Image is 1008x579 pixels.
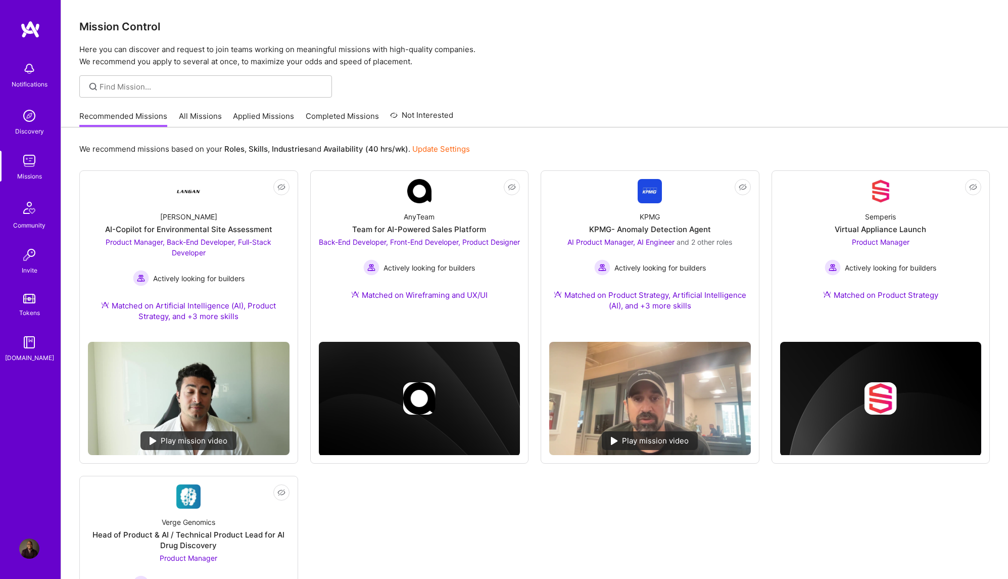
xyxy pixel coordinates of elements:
[100,81,324,92] input: Find Mission...
[79,111,167,127] a: Recommended Missions
[160,554,217,562] span: Product Manager
[825,259,841,276] img: Actively looking for builders
[12,79,47,90] div: Notifications
[106,238,271,257] span: Product Manager, Back-End Developer, Full-Stack Developer
[19,106,39,126] img: discovery
[823,290,938,300] div: Matched on Product Strategy
[602,431,698,450] div: Play mission video
[640,211,660,222] div: KPMG
[780,342,982,456] img: cover
[88,300,290,322] div: Matched on Artificial Intelligence (AI), Product Strategy, and +3 more skills
[153,273,245,284] span: Actively looking for builders
[363,259,379,276] img: Actively looking for builders
[614,262,706,273] span: Actively looking for builders
[306,111,379,127] a: Completed Missions
[589,224,711,235] div: KPMG- Anomaly Detection Agent
[87,81,99,93] i: icon SearchGrey
[865,211,896,222] div: Semperis
[869,179,893,203] img: Company Logo
[20,20,40,38] img: logo
[13,220,45,231] div: Community
[19,59,39,79] img: bell
[407,179,431,203] img: Company Logo
[19,245,39,265] img: Invite
[150,437,157,445] img: play
[224,144,245,154] b: Roles
[233,111,294,127] a: Applied Missions
[351,290,359,298] img: Ateam Purple Icon
[351,290,488,300] div: Matched on Wireframing and UX/UI
[594,259,610,276] img: Actively looking for builders
[88,529,290,551] div: Head of Product & AI / Technical Product Lead for AI Drug Discovery
[403,382,436,415] img: Company logo
[852,238,909,246] span: Product Manager
[105,224,272,235] div: AI-Copilot for Environmental Site Assessment
[5,352,54,363] div: [DOMAIN_NAME]
[319,342,520,456] img: cover
[739,183,747,191] i: icon EyeClosed
[835,224,926,235] div: Virtual Appliance Launch
[79,43,990,68] p: Here you can discover and request to join teams working on meaningful missions with high-quality ...
[611,437,618,445] img: play
[969,183,977,191] i: icon EyeClosed
[179,111,222,127] a: All Missions
[176,179,201,203] img: Company Logo
[19,332,39,352] img: guide book
[79,20,990,33] h3: Mission Control
[323,144,408,154] b: Availability (40 hrs/wk)
[272,144,308,154] b: Industries
[19,151,39,171] img: teamwork
[549,290,751,311] div: Matched on Product Strategy, Artificial Intelligence (AI), and +3 more skills
[567,238,675,246] span: AI Product Manager, AI Engineer
[140,431,236,450] div: Play mission video
[23,294,35,303] img: tokens
[352,224,486,235] div: Team for AI-Powered Sales Platform
[277,183,285,191] i: icon EyeClosed
[133,270,149,286] img: Actively looking for builders
[19,539,39,559] img: User Avatar
[845,262,936,273] span: Actively looking for builders
[17,171,42,182] div: Missions
[19,307,40,318] div: Tokens
[249,144,268,154] b: Skills
[162,517,215,527] div: Verge Genomics
[88,342,290,455] img: No Mission
[22,265,37,276] div: Invite
[383,262,475,273] span: Actively looking for builders
[176,484,201,509] img: Company Logo
[277,488,285,497] i: icon EyeClosed
[160,211,217,222] div: [PERSON_NAME]
[101,301,109,309] img: Ateam Purple Icon
[79,144,470,154] p: We recommend missions based on your , , and .
[404,211,435,222] div: AnyTeam
[677,238,732,246] span: and 2 other roles
[390,109,453,127] a: Not Interested
[549,342,751,455] img: No Mission
[554,290,562,298] img: Ateam Purple Icon
[508,183,516,191] i: icon EyeClosed
[15,126,44,137] div: Discovery
[823,290,831,298] img: Ateam Purple Icon
[865,382,897,415] img: Company logo
[638,179,662,203] img: Company Logo
[319,238,520,246] span: Back-End Developer, Front-End Developer, Product Designer
[17,196,41,220] img: Community
[412,144,470,154] a: Update Settings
